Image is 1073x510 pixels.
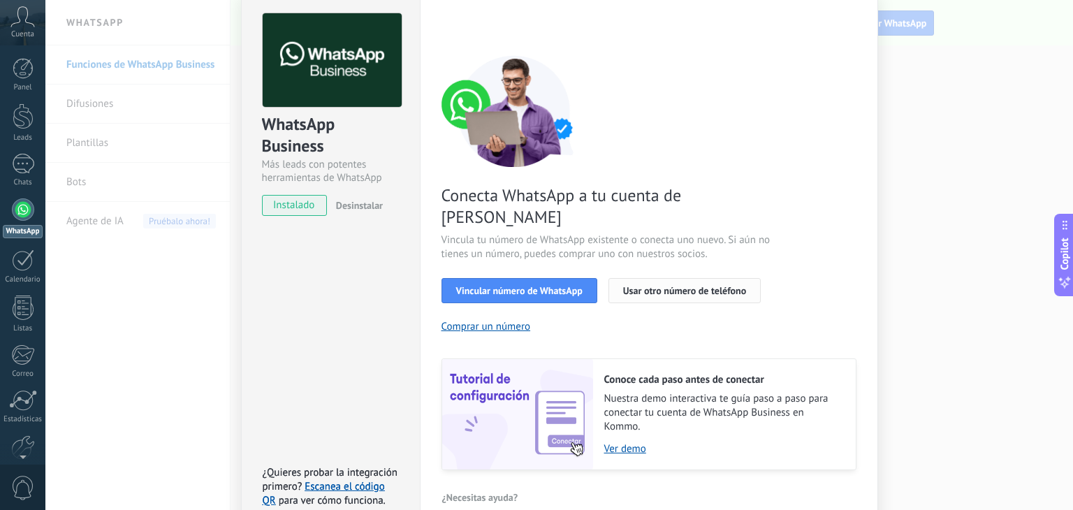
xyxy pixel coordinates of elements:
[3,275,43,284] div: Calendario
[441,487,519,508] button: ¿Necesitas ayuda?
[279,494,386,507] span: para ver cómo funciona.
[623,286,746,296] span: Usar otro número de teléfono
[442,493,518,502] span: ¿Necesitas ayuda?
[336,199,383,212] span: Desinstalar
[263,466,398,493] span: ¿Quieres probar la integración primero?
[441,184,774,228] span: Conecta WhatsApp a tu cuenta de [PERSON_NAME]
[330,195,383,216] button: Desinstalar
[263,13,402,108] img: logo_main.png
[3,178,43,187] div: Chats
[456,286,583,296] span: Vincular número de WhatsApp
[11,30,34,39] span: Cuenta
[262,113,400,158] div: WhatsApp Business
[441,55,588,167] img: connect number
[604,442,842,456] a: Ver demo
[441,233,774,261] span: Vincula tu número de WhatsApp existente o conecta uno nuevo. Si aún no tienes un número, puedes c...
[263,195,326,216] span: instalado
[3,415,43,424] div: Estadísticas
[3,225,43,238] div: WhatsApp
[1058,238,1072,270] span: Copilot
[3,133,43,143] div: Leads
[263,480,385,507] a: Escanea el código QR
[3,370,43,379] div: Correo
[262,158,400,184] div: Más leads con potentes herramientas de WhatsApp
[3,324,43,333] div: Listas
[604,392,842,434] span: Nuestra demo interactiva te guía paso a paso para conectar tu cuenta de WhatsApp Business en Kommo.
[604,373,842,386] h2: Conoce cada paso antes de conectar
[3,83,43,92] div: Panel
[441,320,531,333] button: Comprar un número
[441,278,597,303] button: Vincular número de WhatsApp
[608,278,761,303] button: Usar otro número de teléfono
